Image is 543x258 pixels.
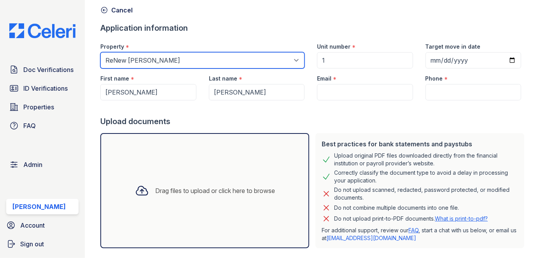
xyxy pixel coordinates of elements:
label: Email [317,75,331,82]
span: Sign out [20,239,44,249]
div: Upload documents [100,116,527,127]
label: Phone [426,75,443,82]
div: Best practices for bank statements and paystubs [322,139,518,149]
a: Admin [6,157,79,172]
span: ID Verifications [23,84,68,93]
label: Property [100,43,124,51]
a: Doc Verifications [6,62,79,77]
div: Do not upload scanned, redacted, password protected, or modified documents. [334,186,518,202]
div: Upload original PDF files downloaded directly from the financial institution or payroll provider’... [334,152,518,167]
span: FAQ [23,121,36,130]
div: Correctly classify the document type to avoid a delay in processing your application. [334,169,518,184]
a: [EMAIL_ADDRESS][DOMAIN_NAME] [326,235,416,241]
label: Last name [209,75,237,82]
p: Do not upload print-to-PDF documents. [334,215,488,223]
div: Do not combine multiple documents into one file. [334,203,459,212]
a: What is print-to-pdf? [435,215,488,222]
a: Properties [6,99,79,115]
p: For additional support, review our , start a chat with us below, or email us at [322,226,518,242]
span: Admin [23,160,42,169]
span: Doc Verifications [23,65,74,74]
a: ID Verifications [6,81,79,96]
img: CE_Logo_Blue-a8612792a0a2168367f1c8372b55b34899dd931a85d93a1a3d3e32e68fde9ad4.png [3,23,82,38]
a: Cancel [100,5,133,15]
a: FAQ [6,118,79,133]
a: Sign out [3,236,82,252]
label: Target move in date [426,43,481,51]
label: First name [100,75,129,82]
span: Properties [23,102,54,112]
a: FAQ [408,227,419,233]
div: Drag files to upload or click here to browse [155,186,275,195]
div: [PERSON_NAME] [12,202,66,211]
a: Account [3,218,82,233]
label: Unit number [317,43,350,51]
div: Application information [100,23,527,33]
span: Account [20,221,45,230]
